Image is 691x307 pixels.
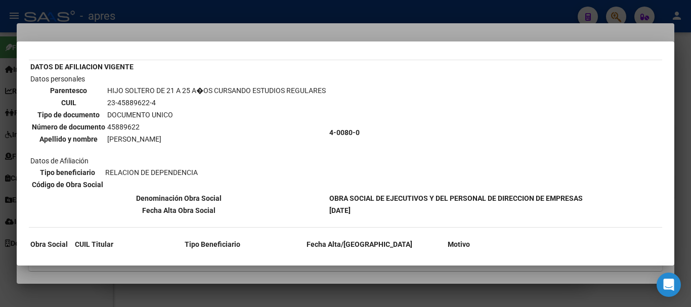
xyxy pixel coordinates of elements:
[107,134,326,145] td: [PERSON_NAME]
[31,167,104,178] th: Tipo beneficiario
[31,121,106,133] th: Número de documento
[31,97,106,108] th: CUIL
[30,193,328,204] th: Denominación Obra Social
[31,179,104,190] th: Código de Obra Social
[306,251,413,262] td: 28-11-2024/28-02-2025
[107,85,326,96] td: HIJO SOLTERO DE 21 A 25 A�OS CURSANDO ESTUDIOS REGULARES
[30,63,134,71] b: DATOS DE AFILIACION VIGENTE
[107,109,326,120] td: DOCUMENTO UNICO
[31,134,106,145] th: Apellido y nombre
[30,239,68,250] th: Obra Social
[329,128,360,137] b: 4-0080-0
[69,239,119,250] th: CUIL Titular
[306,239,413,250] th: Fecha Alta/[GEOGRAPHIC_DATA]
[30,73,328,192] td: Datos personales Datos de Afiliación
[120,239,305,250] th: Tipo Beneficiario
[329,194,583,202] b: OBRA SOCIAL DE EJECUTIVOS Y DEL PERSONAL DE DIRECCION DE EMPRESAS
[107,121,326,133] td: 45889622
[31,109,106,120] th: Tipo de documento
[414,251,504,262] td: INFORMADA POR LA O.S.
[105,167,198,178] td: RELACION DE DEPENDENCIA
[414,239,504,250] th: Motivo
[31,85,106,96] th: Parentesco
[30,251,68,262] td: 4-0080-0
[107,97,326,108] td: 23-45889622-4
[69,251,119,262] td: 20-22982502-0
[120,251,305,262] td: RELACION DE DEPENDENCIA
[329,206,351,214] b: [DATE]
[30,205,328,216] th: Fecha Alta Obra Social
[657,273,681,297] div: Open Intercom Messenger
